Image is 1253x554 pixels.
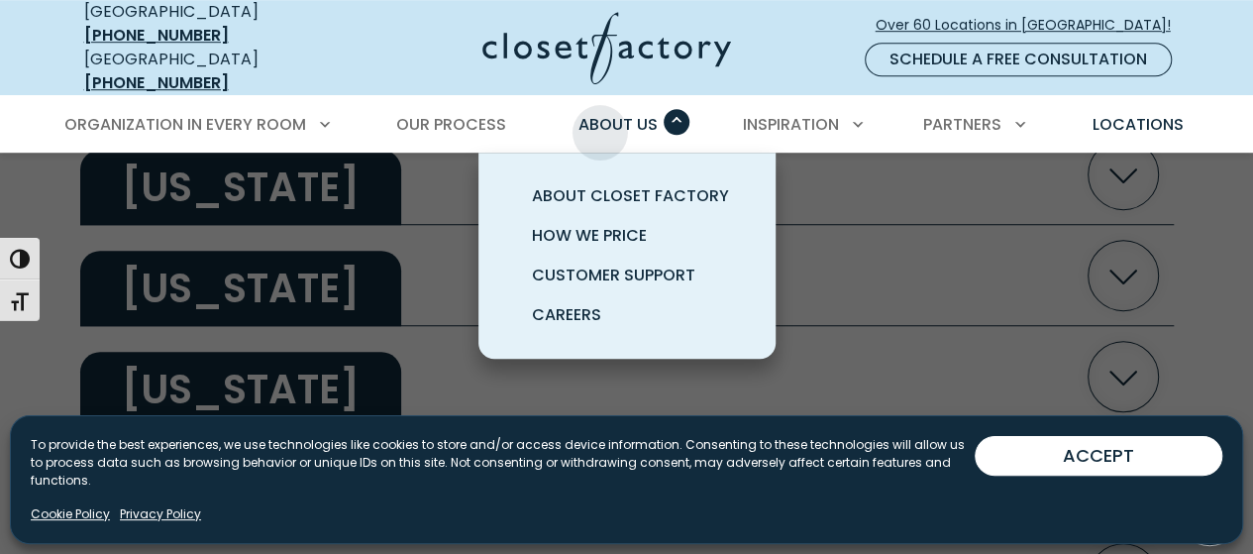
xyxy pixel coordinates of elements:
span: About Us [578,113,658,136]
button: ACCEPT [975,436,1222,476]
a: Cookie Policy [31,505,110,523]
span: Careers [532,303,601,326]
span: Locations [1092,113,1183,136]
a: Privacy Policy [120,505,201,523]
span: Customer Support [532,264,695,286]
span: Over 60 Locations in [GEOGRAPHIC_DATA]! [876,15,1187,36]
span: Partners [923,113,1001,136]
span: Organization in Every Room [64,113,306,136]
p: To provide the best experiences, we use technologies like cookies to store and/or access device i... [31,436,975,490]
a: [PHONE_NUMBER] [84,71,229,94]
nav: Primary Menu [51,97,1203,153]
img: Closet Factory Logo [482,12,731,84]
span: About Closet Factory [532,184,729,207]
div: [GEOGRAPHIC_DATA] [84,48,327,95]
span: Inspiration [743,113,839,136]
a: Over 60 Locations in [GEOGRAPHIC_DATA]! [875,8,1188,43]
span: How We Price [532,224,647,247]
ul: About Us submenu [478,153,776,359]
span: Our Process [396,113,506,136]
a: Schedule a Free Consultation [865,43,1172,76]
a: [PHONE_NUMBER] [84,24,229,47]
